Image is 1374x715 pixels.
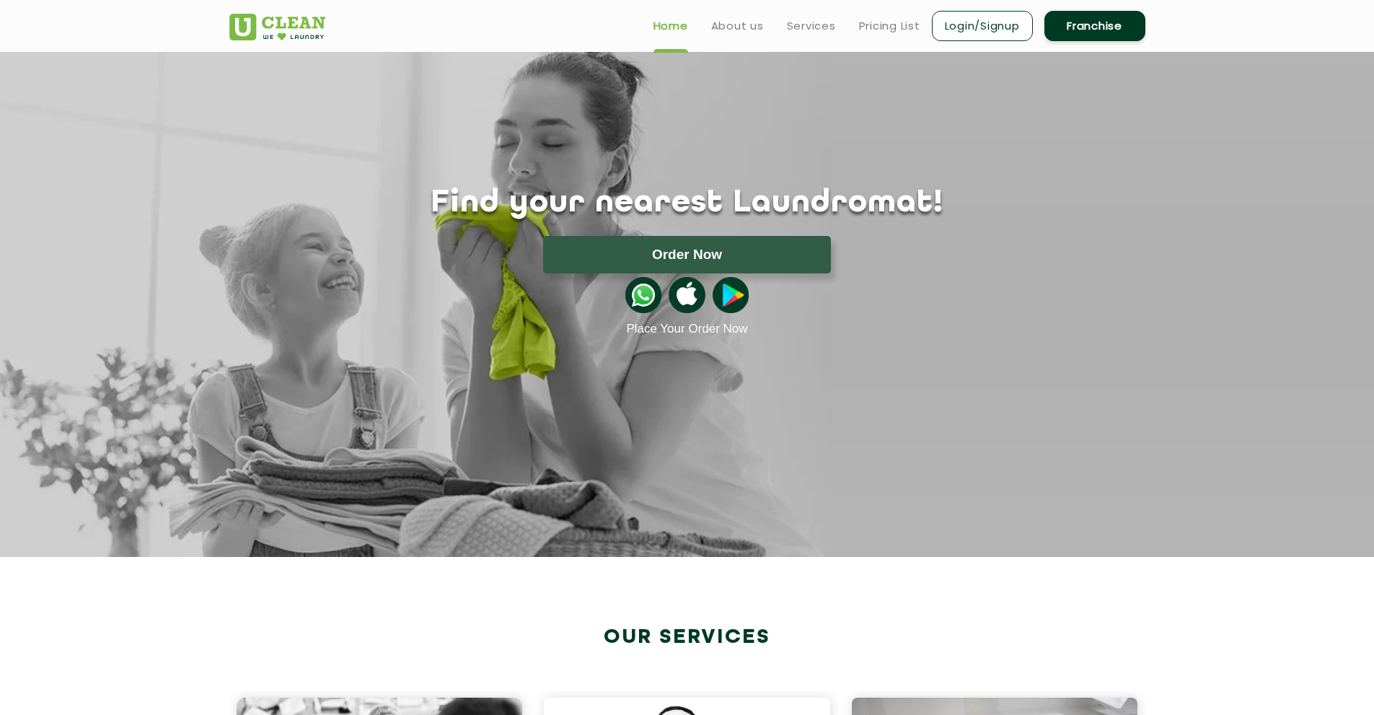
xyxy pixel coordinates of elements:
img: playstoreicon.png [713,277,749,313]
h2: Our Services [229,626,1145,649]
img: UClean Laundry and Dry Cleaning [229,14,325,40]
img: whatsappicon.png [625,277,661,313]
a: Services [787,17,836,35]
a: About us [711,17,764,35]
a: Pricing List [859,17,920,35]
h1: Find your nearest Laundromat! [219,185,1156,221]
a: Home [653,17,688,35]
img: apple-icon.png [669,277,705,313]
a: Franchise [1044,11,1145,41]
a: Place Your Order Now [626,322,747,336]
button: Order Now [543,236,831,273]
a: Login/Signup [932,11,1033,41]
